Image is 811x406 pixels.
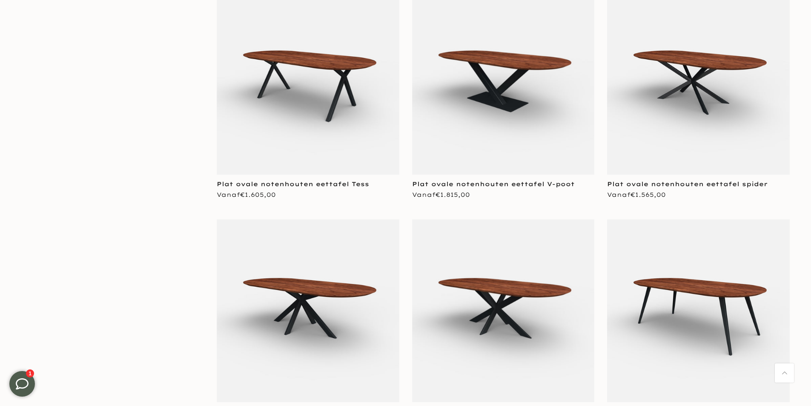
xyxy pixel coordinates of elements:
[607,191,666,199] span: Vanaf
[217,191,276,199] span: Vanaf
[412,191,470,199] span: Vanaf
[436,191,470,199] span: €1.815,00
[607,180,768,188] a: Plat ovale notenhouten eettafel spider
[1,363,43,405] iframe: toggle-frame
[775,363,794,383] a: Terug naar boven
[217,180,369,188] a: Plat ovale notenhouten eettafel Tess
[630,191,666,199] span: €1.565,00
[240,191,276,199] span: €1.605,00
[412,180,575,188] a: Plat ovale notenhouten eettafel V-poot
